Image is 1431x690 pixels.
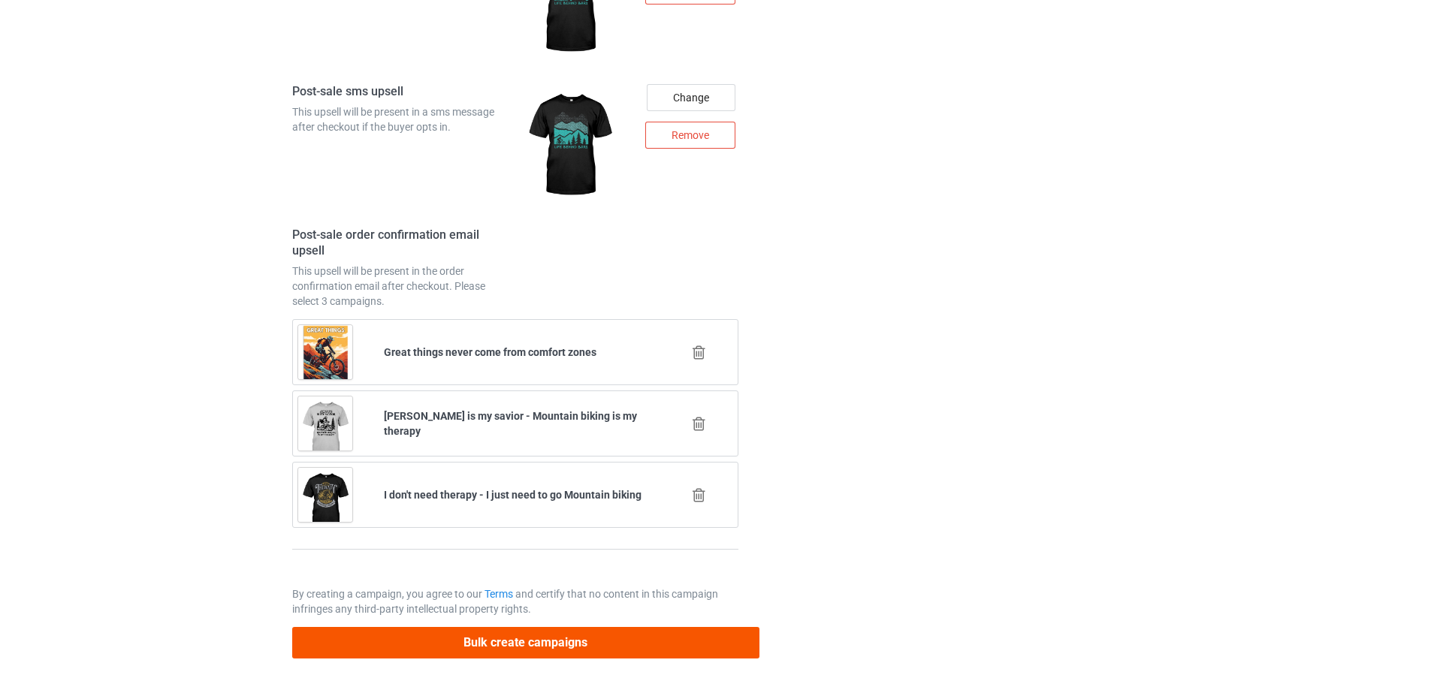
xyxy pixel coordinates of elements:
[645,122,735,149] div: Remove
[647,84,735,111] div: Change
[384,489,642,501] b: I don't need therapy - I just need to go Mountain biking
[292,264,510,309] div: This upsell will be present in the order confirmation email after checkout. Please select 3 campa...
[292,586,738,616] p: By creating a campaign, you agree to our and certify that no content in this campaign infringes a...
[521,84,619,207] img: regular.jpg
[292,104,510,134] div: This upsell will be present in a sms message after checkout if the buyer opts in.
[292,627,759,658] button: Bulk create campaigns
[292,84,510,100] h4: Post-sale sms upsell
[292,227,510,258] h4: Post-sale order confirmation email upsell
[384,346,596,358] b: Great things never come from comfort zones
[384,410,637,437] b: [PERSON_NAME] is my savior - Mountain biking is my therapy
[485,588,513,600] a: Terms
